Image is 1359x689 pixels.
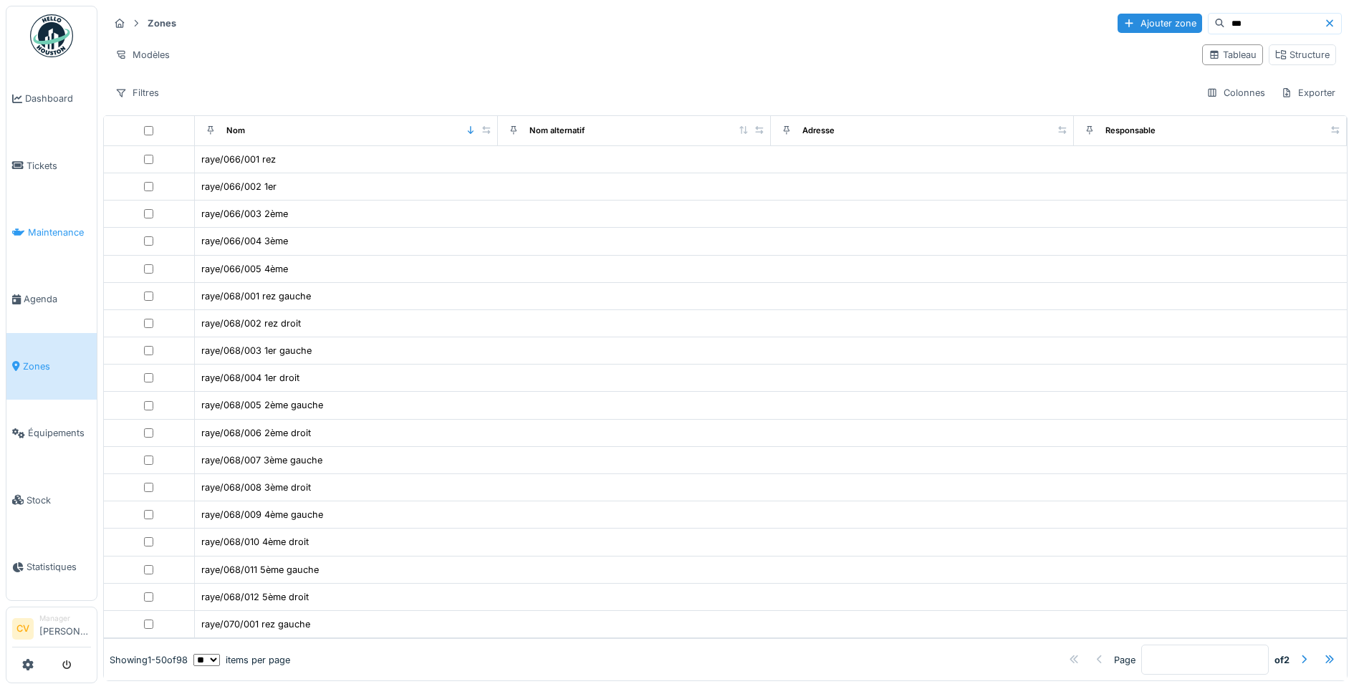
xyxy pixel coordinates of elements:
[6,266,97,332] a: Agenda
[193,652,290,666] div: items per page
[226,125,245,137] div: Nom
[27,560,91,574] span: Statistiques
[1209,48,1257,62] div: Tableau
[201,535,309,549] div: raye/068/010 4ème droit
[529,125,585,137] div: Nom alternatif
[1274,652,1290,666] strong: of 2
[23,360,91,373] span: Zones
[1274,82,1342,103] div: Exporter
[201,317,301,330] div: raye/068/002 rez droit
[109,44,176,65] div: Modèles
[6,199,97,266] a: Maintenance
[201,234,288,248] div: raye/066/004 3ème
[6,400,97,466] a: Équipements
[201,453,322,467] div: raye/068/007 3ème gauche
[1200,82,1272,103] div: Colonnes
[201,207,288,221] div: raye/066/003 2ème
[110,652,188,666] div: Showing 1 - 50 of 98
[142,16,182,30] strong: Zones
[6,132,97,198] a: Tickets
[201,344,312,357] div: raye/068/003 1er gauche
[1105,125,1156,137] div: Responsable
[12,613,91,647] a: CV Manager[PERSON_NAME]
[6,534,97,600] a: Statistiques
[201,617,310,631] div: raye/070/001 rez gauche
[6,333,97,400] a: Zones
[28,426,91,440] span: Équipements
[201,508,323,521] div: raye/068/009 4ème gauche
[201,262,288,276] div: raye/066/005 4ème
[24,292,91,306] span: Agenda
[12,618,34,640] li: CV
[201,289,311,303] div: raye/068/001 rez gauche
[1275,48,1330,62] div: Structure
[6,466,97,533] a: Stock
[30,14,73,57] img: Badge_color-CXgf-gQk.svg
[201,153,276,166] div: raye/066/001 rez
[39,613,91,624] div: Manager
[802,125,835,137] div: Adresse
[201,398,323,412] div: raye/068/005 2ème gauche
[201,426,311,440] div: raye/068/006 2ème droit
[6,65,97,132] a: Dashboard
[201,180,277,193] div: raye/066/002 1er
[201,590,309,604] div: raye/068/012 5ème droit
[27,159,91,173] span: Tickets
[109,82,165,103] div: Filtres
[39,613,91,644] li: [PERSON_NAME]
[201,371,299,385] div: raye/068/004 1er droit
[27,493,91,507] span: Stock
[201,481,311,494] div: raye/068/008 3ème droit
[201,563,319,577] div: raye/068/011 5ème gauche
[1118,14,1202,33] div: Ajouter zone
[1114,652,1135,666] div: Page
[25,92,91,105] span: Dashboard
[28,226,91,239] span: Maintenance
